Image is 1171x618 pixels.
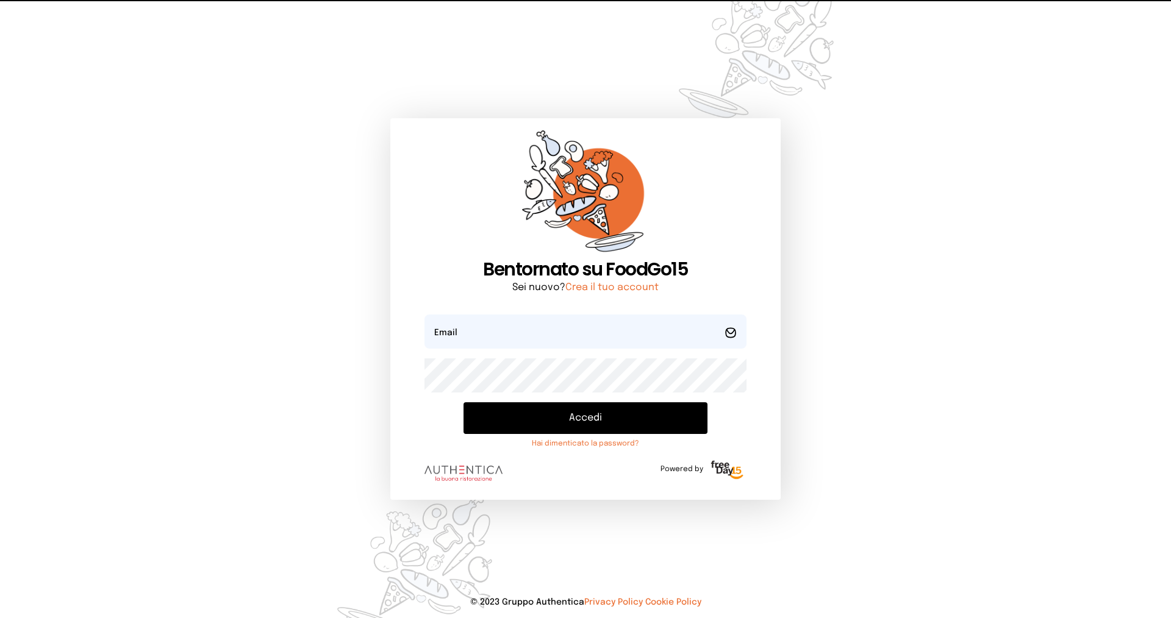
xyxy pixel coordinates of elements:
[464,402,707,434] button: Accedi
[424,466,503,481] img: logo.8f33a47.png
[584,598,643,606] a: Privacy Policy
[708,458,747,483] img: logo-freeday.3e08031.png
[661,464,703,474] span: Powered by
[424,280,747,295] p: Sei nuovo?
[464,439,707,449] a: Hai dimenticato la password?
[522,130,649,259] img: sticker-orange.65babaf.png
[424,258,747,280] h1: Bentornato su FoodGo15
[565,282,659,293] a: Crea il tuo account
[645,598,701,606] a: Cookie Policy
[20,596,1151,608] p: © 2023 Gruppo Authentica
